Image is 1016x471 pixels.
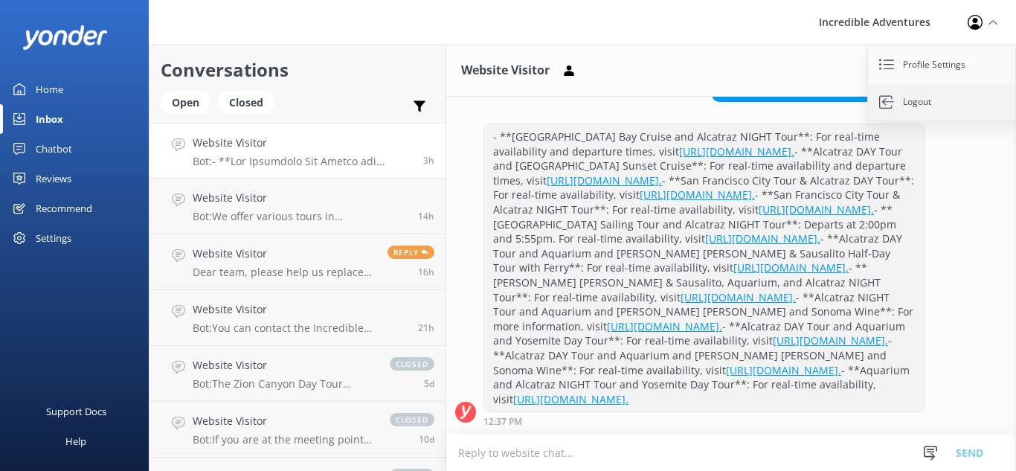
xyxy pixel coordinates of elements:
a: Website VisitorBot:If you are at the meeting point but can't find the bus, please call [PHONE_NUM... [149,402,446,458]
div: Sep 29 2025 09:37am (UTC -07:00) America/Los_Angeles [712,106,1007,116]
a: [URL][DOMAIN_NAME]. [640,188,755,202]
span: closed [390,357,434,371]
div: Help [65,426,86,456]
div: Open [161,92,210,114]
h4: Website Visitor [193,246,376,262]
p: Bot: - **Lor Ipsumdolo Sit Ametco adi Elitsedd EIUSM Temp**: Inc utla-etdo magnaaliquae adm venia... [193,155,412,168]
span: Sep 24 2025 12:09pm (UTC -07:00) America/Los_Angeles [424,377,434,390]
div: Inbox [36,104,63,134]
div: Chatbot [36,134,72,164]
a: Website VisitorBot:- **Lor Ipsumdolo Sit Ametco adi Elitsedd EIUSM Temp**: Inc utla-etdo magnaali... [149,123,446,179]
h4: Website Visitor [193,190,407,206]
span: Sep 28 2025 10:29pm (UTC -07:00) America/Los_Angeles [418,210,434,222]
div: Reviews [36,164,71,193]
a: Website VisitorDear team, please help us replace this guest to 9/30 Yosemite Day Tour . thanks!Re... [149,234,446,290]
a: [URL][DOMAIN_NAME]. [733,260,849,275]
p: Bot: If you are at the meeting point but can't find the bus, please call [PHONE_NUMBER] as soon a... [193,433,375,446]
a: Website VisitorBot:You can contact the Incredible Adventures team at [PHONE_NUMBER], or by emaili... [149,290,446,346]
div: Settings [36,223,71,253]
h3: Website Visitor [461,61,550,80]
strong: 12:37 PM [483,417,522,426]
a: [URL][DOMAIN_NAME]. [726,363,841,377]
div: Closed [218,92,274,114]
h4: Website Visitor [193,301,407,318]
span: Sep 29 2025 09:37am (UTC -07:00) America/Los_Angeles [423,154,434,167]
a: [URL][DOMAIN_NAME]. [705,231,820,246]
div: Home [36,74,63,104]
p: Bot: You can contact the Incredible Adventures team at [PHONE_NUMBER], or by emailing [EMAIL_ADDR... [193,321,407,335]
a: [URL][DOMAIN_NAME]. [773,333,888,347]
a: [URL][DOMAIN_NAME]. [607,319,722,333]
a: [URL][DOMAIN_NAME]. [681,290,796,304]
p: Bot: The Zion Canyon Day Tour features stunning red cliffs, colorful rock formations, and the Vir... [193,377,375,391]
h4: Website Visitor [193,357,375,374]
a: Website VisitorBot:The Zion Canyon Day Tour features stunning red cliffs, colorful rock formation... [149,346,446,402]
span: Reply [388,246,434,259]
div: Recommend [36,193,92,223]
span: Sep 28 2025 03:41pm (UTC -07:00) America/Los_Angeles [418,321,434,334]
a: [URL][DOMAIN_NAME]. [547,173,662,188]
h4: Website Visitor [193,413,375,429]
p: Dear team, please help us replace this guest to 9/30 Yosemite Day Tour . thanks! [193,266,376,279]
a: Closed [218,94,282,110]
a: Open [161,94,218,110]
h2: Conversations [161,56,434,84]
h4: Website Visitor [193,135,412,151]
a: [URL][DOMAIN_NAME]. [513,392,628,406]
div: Sep 29 2025 09:37am (UTC -07:00) America/Los_Angeles [483,416,925,426]
span: Sep 28 2025 08:22pm (UTC -07:00) America/Los_Angeles [418,266,434,278]
span: Sep 19 2025 10:36am (UTC -07:00) America/Los_Angeles [419,433,434,446]
div: Support Docs [46,397,106,426]
span: closed [390,413,434,426]
p: Bot: We offer various tours in [GEOGRAPHIC_DATA]! Check out all our Yosemite Tours at [URL][DOMAI... [193,210,407,223]
a: [URL][DOMAIN_NAME]. [759,202,874,217]
a: [URL][DOMAIN_NAME]. [679,144,794,158]
a: Website VisitorBot:We offer various tours in [GEOGRAPHIC_DATA]! Check out all our Yosemite Tours ... [149,179,446,234]
img: yonder-white-logo.png [22,25,108,50]
div: - **[GEOGRAPHIC_DATA] Bay Cruise and Alcatraz NIGHT Tour**: For real-time availability and depart... [484,124,925,411]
